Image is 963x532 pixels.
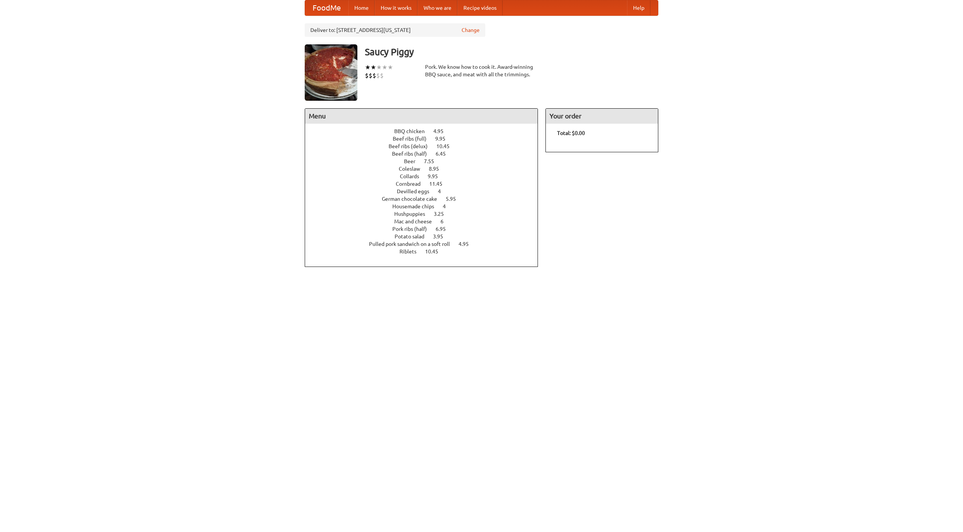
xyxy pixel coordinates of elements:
span: 10.45 [425,249,446,255]
h4: Your order [546,109,658,124]
li: ★ [371,63,376,71]
div: Pork. We know how to cook it. Award-winning BBQ sauce, and meat with all the trimmings. [425,63,538,78]
a: Beef ribs (delux) 10.45 [389,143,463,149]
li: ★ [376,63,382,71]
span: 9.95 [435,136,453,142]
a: Help [627,0,650,15]
span: 6.95 [436,226,453,232]
span: 7.55 [424,158,442,164]
a: Change [462,26,480,34]
a: BBQ chicken 4.95 [394,128,457,134]
span: 3.95 [433,233,451,239]
li: $ [380,71,384,80]
a: Riblets 10.45 [399,249,452,255]
a: Pulled pork sandwich on a soft roll 4.95 [369,241,483,247]
a: Potato salad 3.95 [395,233,457,239]
span: German chocolate cake [382,196,445,202]
a: Recipe videos [457,0,503,15]
a: Beef ribs (full) 9.95 [393,136,459,142]
h3: Saucy Piggy [365,44,658,59]
li: $ [365,71,369,80]
li: $ [376,71,380,80]
span: Housemade chips [392,203,442,209]
span: 4.95 [459,241,476,247]
span: Potato salad [395,233,432,239]
a: Home [348,0,375,15]
span: Beef ribs (delux) [389,143,435,149]
span: Pulled pork sandwich on a soft roll [369,241,457,247]
span: 4 [443,203,453,209]
span: 3.25 [434,211,451,217]
a: Collards 9.95 [400,173,452,179]
a: Beer 7.55 [404,158,448,164]
a: Beef ribs (half) 6.45 [392,151,460,157]
a: German chocolate cake 5.95 [382,196,470,202]
a: Who we are [418,0,457,15]
span: Devilled eggs [397,188,437,194]
span: Pork ribs (half) [392,226,434,232]
span: Hushpuppies [394,211,433,217]
a: Housemade chips 4 [392,203,460,209]
li: $ [369,71,372,80]
span: Beef ribs (half) [392,151,434,157]
span: Beef ribs (full) [393,136,434,142]
span: Cornbread [396,181,428,187]
span: Mac and cheese [394,218,439,224]
span: Riblets [399,249,424,255]
img: angular.jpg [305,44,357,101]
a: Hushpuppies 3.25 [394,211,458,217]
span: 10.45 [436,143,457,149]
li: $ [372,71,376,80]
a: Devilled eggs 4 [397,188,455,194]
span: 8.95 [429,166,447,172]
b: Total: $0.00 [557,130,585,136]
span: 6.45 [436,151,453,157]
a: Coleslaw 8.95 [399,166,453,172]
h4: Menu [305,109,538,124]
a: FoodMe [305,0,348,15]
span: 11.45 [429,181,450,187]
span: 5.95 [446,196,463,202]
span: Coleslaw [399,166,428,172]
a: How it works [375,0,418,15]
span: Beer [404,158,423,164]
div: Deliver to: [STREET_ADDRESS][US_STATE] [305,23,485,37]
li: ★ [365,63,371,71]
li: ★ [387,63,393,71]
span: 4.95 [433,128,451,134]
li: ★ [382,63,387,71]
span: 6 [440,218,451,224]
a: Cornbread 11.45 [396,181,456,187]
a: Mac and cheese 6 [394,218,457,224]
span: Collards [400,173,427,179]
span: 9.95 [428,173,445,179]
a: Pork ribs (half) 6.95 [392,226,460,232]
span: 4 [438,188,448,194]
span: BBQ chicken [394,128,432,134]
